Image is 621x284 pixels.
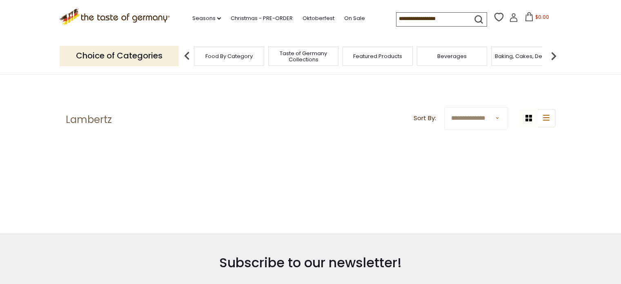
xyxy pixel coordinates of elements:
[146,255,475,271] h3: Subscribe to our newsletter!
[353,53,402,59] a: Featured Products
[192,14,221,23] a: Seasons
[205,53,253,59] a: Food By Category
[66,114,112,126] h1: Lambertz
[437,53,467,59] a: Beverages
[60,46,179,66] p: Choice of Categories
[535,13,549,20] span: $0.00
[344,14,365,23] a: On Sale
[231,14,293,23] a: Christmas - PRE-ORDER
[271,50,336,63] a: Taste of Germany Collections
[303,14,334,23] a: Oktoberfest
[414,113,436,123] label: Sort By:
[545,48,562,64] img: next arrow
[179,48,195,64] img: previous arrow
[520,12,554,25] button: $0.00
[495,53,558,59] a: Baking, Cakes, Desserts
